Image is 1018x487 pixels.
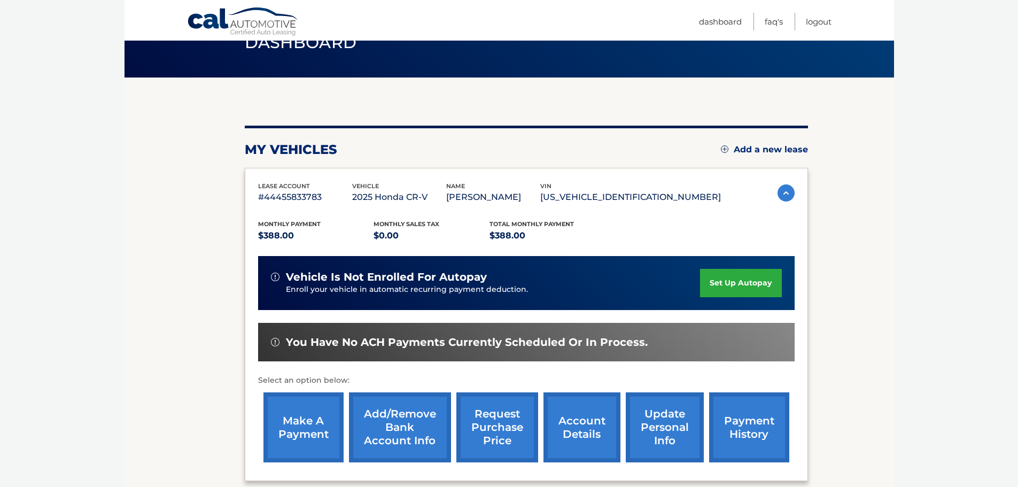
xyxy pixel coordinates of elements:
[258,220,321,228] span: Monthly Payment
[263,392,344,462] a: make a payment
[456,392,538,462] a: request purchase price
[699,13,742,30] a: Dashboard
[721,145,728,153] img: add.svg
[446,182,465,190] span: name
[446,190,540,205] p: [PERSON_NAME]
[709,392,789,462] a: payment history
[352,190,446,205] p: 2025 Honda CR-V
[349,392,451,462] a: Add/Remove bank account info
[258,374,795,387] p: Select an option below:
[700,269,781,297] a: set up autopay
[245,33,357,52] span: Dashboard
[374,220,439,228] span: Monthly sales Tax
[286,336,648,349] span: You have no ACH payments currently scheduled or in process.
[489,220,574,228] span: Total Monthly Payment
[286,270,487,284] span: vehicle is not enrolled for autopay
[258,228,374,243] p: $388.00
[258,182,310,190] span: lease account
[352,182,379,190] span: vehicle
[245,142,337,158] h2: my vehicles
[806,13,832,30] a: Logout
[187,7,299,38] a: Cal Automotive
[626,392,704,462] a: update personal info
[286,284,701,296] p: Enroll your vehicle in automatic recurring payment deduction.
[721,144,808,155] a: Add a new lease
[258,190,352,205] p: #44455833783
[765,13,783,30] a: FAQ's
[540,182,551,190] span: vin
[271,338,279,346] img: alert-white.svg
[271,273,279,281] img: alert-white.svg
[778,184,795,202] img: accordion-active.svg
[489,228,605,243] p: $388.00
[374,228,489,243] p: $0.00
[540,190,721,205] p: [US_VEHICLE_IDENTIFICATION_NUMBER]
[543,392,620,462] a: account details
